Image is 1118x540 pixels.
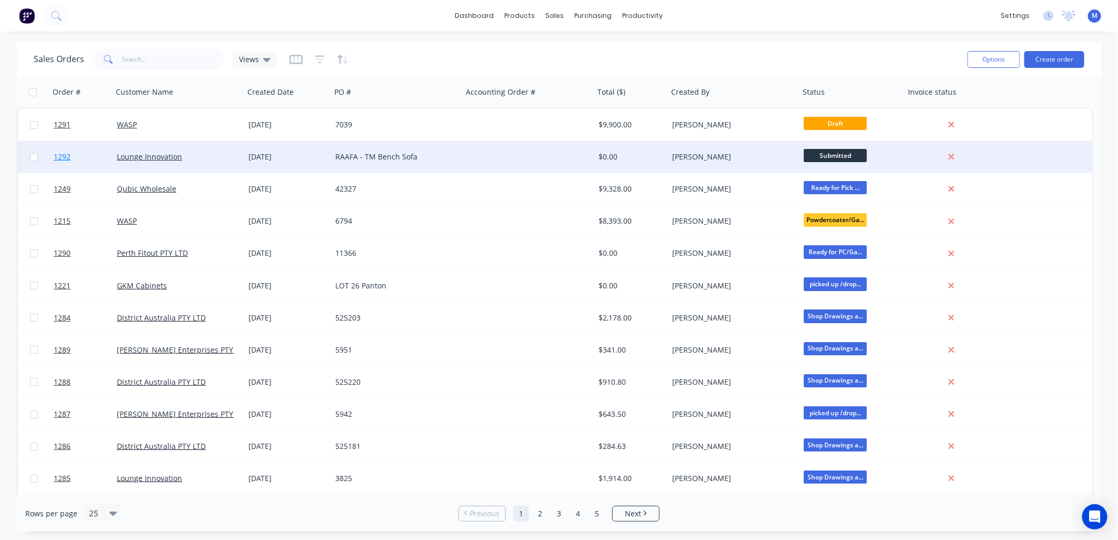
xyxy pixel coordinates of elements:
[551,506,567,522] a: Page 3
[54,366,117,398] a: 1288
[672,184,789,194] div: [PERSON_NAME]
[459,508,505,519] a: Previous page
[54,119,71,130] span: 1291
[598,248,661,258] div: $0.00
[598,345,661,355] div: $341.00
[589,506,605,522] a: Page 5
[335,152,452,162] div: RAAFA - TM Bench Sofa
[54,302,117,334] a: 1284
[54,184,71,194] span: 1249
[117,377,206,387] a: District Australia PTY LTD
[117,152,182,162] a: Lounge Innovation
[541,8,570,24] div: sales
[54,345,71,355] span: 1289
[570,506,586,522] a: Page 4
[54,205,117,237] a: 1215
[598,473,661,484] div: $1,914.00
[804,374,867,387] span: Shop Drawings a...
[335,441,452,452] div: 525181
[335,409,452,419] div: 5942
[54,152,71,162] span: 1292
[54,141,117,173] a: 1292
[804,438,867,452] span: Shop Drawings a...
[53,87,81,97] div: Order #
[54,270,117,302] a: 1221
[122,49,225,70] input: Search...
[54,237,117,269] a: 1290
[54,173,117,205] a: 1249
[248,184,327,194] div: [DATE]
[239,54,259,65] span: Views
[1092,11,1097,21] span: M
[117,441,206,451] a: District Australia PTY LTD
[334,87,351,97] div: PO #
[804,245,867,258] span: Ready for PC/Ga...
[54,398,117,430] a: 1287
[117,248,188,258] a: Perth Fitout PTY LTD
[672,345,789,355] div: [PERSON_NAME]
[466,87,535,97] div: Accounting Order #
[672,152,789,162] div: [PERSON_NAME]
[248,248,327,258] div: [DATE]
[597,87,625,97] div: Total ($)
[450,8,500,24] a: dashboard
[672,409,789,419] div: [PERSON_NAME]
[54,463,117,494] a: 1285
[454,506,664,522] ul: Pagination
[672,313,789,323] div: [PERSON_NAME]
[803,87,825,97] div: Status
[804,117,867,130] span: Draft
[247,87,294,97] div: Created Date
[804,406,867,419] span: picked up /drop...
[117,281,167,291] a: GKM Cabinets
[967,51,1020,68] button: Options
[672,441,789,452] div: [PERSON_NAME]
[598,184,661,194] div: $9,328.00
[500,8,541,24] div: products
[804,181,867,194] span: Ready for Pick ...
[335,281,452,291] div: LOT 26 Panton
[248,152,327,162] div: [DATE]
[117,216,137,226] a: WASP
[117,409,248,419] a: [PERSON_NAME] Enterprises PTY LTD
[804,342,867,355] span: Shop Drawings a...
[672,119,789,130] div: [PERSON_NAME]
[54,281,71,291] span: 1221
[54,377,71,387] span: 1288
[117,473,182,483] a: Lounge Innovation
[248,281,327,291] div: [DATE]
[804,149,867,162] span: Submitted
[1024,51,1084,68] button: Create order
[1082,504,1107,529] div: Open Intercom Messenger
[598,409,661,419] div: $643.50
[598,119,661,130] div: $9,900.00
[598,441,661,452] div: $284.63
[54,313,71,323] span: 1284
[335,119,452,130] div: 7039
[54,248,71,258] span: 1290
[598,216,661,226] div: $8,393.00
[117,119,137,129] a: WASP
[248,216,327,226] div: [DATE]
[804,277,867,291] span: picked up /drop...
[117,184,176,194] a: Qubic Wholesale
[54,441,71,452] span: 1286
[54,109,117,141] a: 1291
[248,313,327,323] div: [DATE]
[598,313,661,323] div: $2,178.00
[54,409,71,419] span: 1287
[248,441,327,452] div: [DATE]
[672,248,789,258] div: [PERSON_NAME]
[598,281,661,291] div: $0.00
[54,216,71,226] span: 1215
[570,8,617,24] div: purchasing
[19,8,35,24] img: Factory
[613,508,659,519] a: Next page
[248,345,327,355] div: [DATE]
[248,473,327,484] div: [DATE]
[335,184,452,194] div: 42327
[671,87,710,97] div: Created By
[995,8,1035,24] div: settings
[672,281,789,291] div: [PERSON_NAME]
[116,87,173,97] div: Customer Name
